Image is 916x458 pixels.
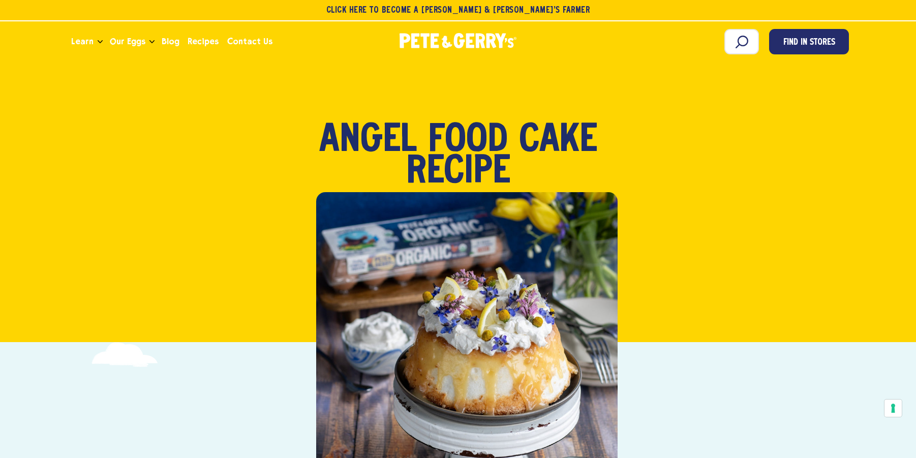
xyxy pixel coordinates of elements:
[106,28,149,55] a: Our Eggs
[98,40,103,44] button: Open the dropdown menu for Learn
[783,36,835,50] span: Find in Stores
[223,28,277,55] a: Contact Us
[227,35,272,48] span: Contact Us
[71,35,94,48] span: Learn
[406,157,510,188] span: Recipe
[158,28,184,55] a: Blog
[149,40,155,44] button: Open the dropdown menu for Our Eggs
[769,29,849,54] a: Find in Stores
[428,125,508,157] span: Food
[110,35,145,48] span: Our Eggs
[184,28,223,55] a: Recipes
[884,400,902,417] button: Your consent preferences for tracking technologies
[319,125,417,157] span: Angel
[67,28,98,55] a: Learn
[188,35,219,48] span: Recipes
[519,125,597,157] span: Cake
[162,35,179,48] span: Blog
[724,29,759,54] input: Search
